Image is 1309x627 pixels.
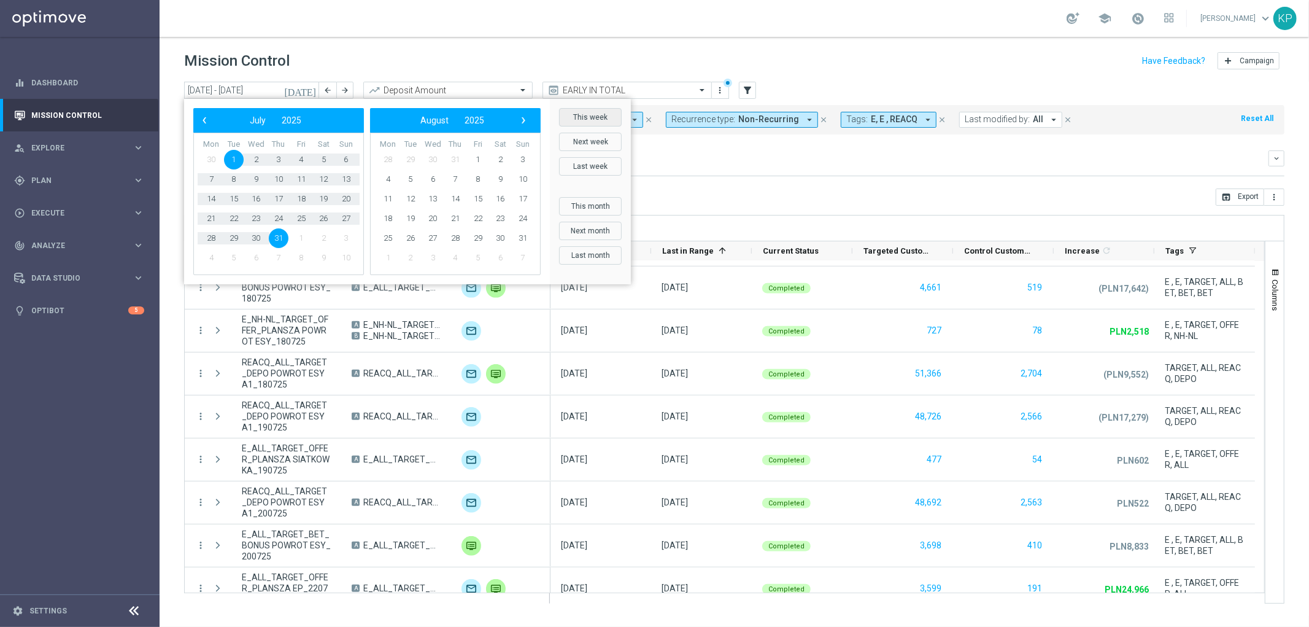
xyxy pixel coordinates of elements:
[185,267,550,310] div: Press SPACE to select this row.
[363,330,441,341] span: E_NH-NL_TARGET_OFFER_PLANSZA POWROT ESY B_180725
[1031,323,1043,338] button: 78
[1062,113,1073,127] button: close
[841,112,936,128] button: Tags: E, E , REACQ arrow_drop_down
[550,352,1255,395] div: Press SPACE to select this row.
[363,540,441,551] span: E_ALL_TARGET_BET_BONUS POWROT ESY_200725
[423,189,442,209] span: 13
[486,278,506,298] img: Private message
[246,150,266,169] span: 2
[195,282,206,293] button: more_vert
[133,272,144,284] i: keyboard_arrow_right
[196,112,355,128] bs-datepicker-navigation-view: ​ ​ ​
[468,209,488,228] span: 22
[373,112,531,128] bs-datepicker-navigation-view: ​ ​ ​
[959,112,1062,128] button: Last modified by: All arrow_drop_down
[486,579,506,599] img: Private message
[224,228,244,248] span: 29
[201,189,221,209] span: 14
[14,175,133,186] div: Plan
[31,177,133,184] span: Plan
[242,271,331,304] span: E_ALL_TARGET_BET_BONUS POWROT ESY_180725
[468,228,488,248] span: 29
[1100,244,1111,257] span: Calculate column
[378,228,398,248] span: 25
[184,99,631,284] bs-daterangepicker-container: calendar
[1221,192,1231,202] i: open_in_browser
[420,115,449,125] span: August
[196,112,212,128] button: ‹
[666,112,818,128] button: Recurrence type: Non-Recurring arrow_drop_down
[547,84,560,96] i: preview
[363,583,441,594] span: E_ALL_TARGET_OFFER_PLANSZA EP_220725
[31,99,144,131] a: Mission Control
[461,278,481,298] img: Optimail
[423,248,442,268] span: 3
[1165,276,1245,298] span: E , E, TARGET, ALL, BET, BET, BET
[14,208,133,219] div: Execute
[662,246,714,255] span: Last in Range
[423,228,442,248] span: 27
[200,139,223,150] th: weekday
[195,540,206,551] button: more_vert
[14,143,145,153] div: person_search Explore keyboard_arrow_right
[352,321,360,329] span: A
[363,497,441,508] span: REACQ_ALL_TARGET_DEPO POWROT ESY A1_200725
[352,413,360,420] span: A
[513,189,533,209] span: 17
[14,175,25,186] i: gps_fixed
[763,246,819,255] span: Current Status
[486,364,506,384] img: Private message
[1019,409,1043,424] button: 2,566
[14,240,133,251] div: Analyze
[461,493,481,513] img: Optimail
[1065,246,1100,255] span: Increase
[716,85,725,95] i: more_vert
[31,66,144,99] a: Dashboard
[739,82,756,99] button: filter_alt
[14,306,145,316] button: lightbulb Optibot 5
[457,112,492,128] button: 2025
[465,115,484,125] span: 2025
[446,248,465,268] span: 4
[195,583,206,594] button: more_vert
[936,113,948,127] button: close
[468,189,488,209] span: 15
[363,82,533,99] ng-select: Deposit Amount
[1218,52,1280,69] button: add Campaign
[336,228,356,248] span: 3
[336,150,356,169] span: 6
[284,85,317,96] i: [DATE]
[513,209,533,228] span: 24
[195,411,206,422] button: more_vert
[925,323,943,338] button: 727
[378,169,398,189] span: 4
[871,114,917,125] span: E, E , REACQ
[250,115,266,125] span: July
[965,114,1030,125] span: Last modified by:
[14,240,25,251] i: track_changes
[1098,12,1111,25] span: school
[246,228,266,248] span: 30
[1048,114,1059,125] i: arrow_drop_down
[312,139,335,150] th: weekday
[341,86,349,95] i: arrow_forward
[185,310,550,352] div: Press SPACE to select this row.
[1019,366,1043,381] button: 2,704
[133,174,144,186] i: keyboard_arrow_right
[201,248,221,268] span: 4
[195,497,206,508] button: more_vert
[1216,189,1264,206] button: open_in_browser Export
[31,294,128,327] a: Optibot
[490,169,510,189] span: 9
[195,454,206,465] button: more_vert
[336,248,356,268] span: 10
[543,82,712,99] ng-select: EARLY IN TOTAL
[319,82,336,99] button: arrow_back
[1165,246,1184,255] span: Tags
[714,83,727,98] button: more_vert
[671,114,735,125] span: Recurrence type:
[446,209,465,228] span: 21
